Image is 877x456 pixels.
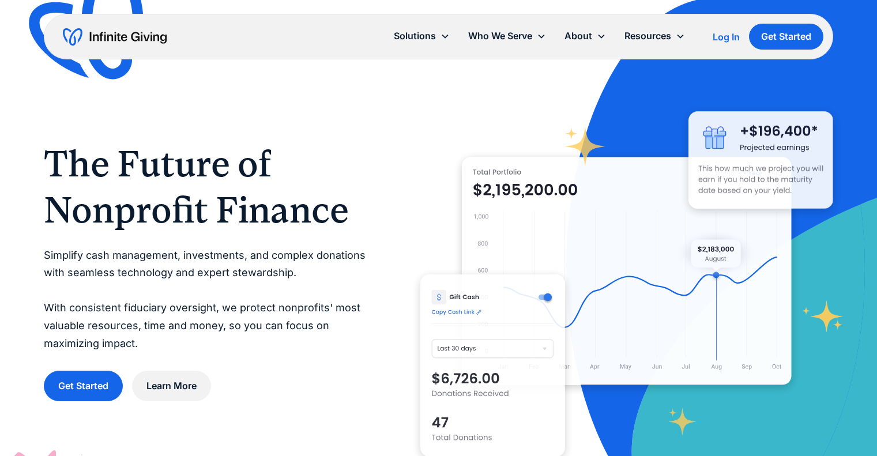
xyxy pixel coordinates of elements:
div: Resources [615,24,694,48]
div: About [564,28,592,44]
a: Get Started [749,24,823,50]
a: Log In [713,30,740,44]
a: Learn More [132,371,211,401]
div: About [555,24,615,48]
h1: The Future of Nonprofit Finance [44,141,374,233]
div: Solutions [394,28,436,44]
div: Solutions [385,24,459,48]
a: Get Started [44,371,123,401]
div: Who We Serve [468,28,532,44]
a: home [63,28,167,46]
div: Log In [713,32,740,42]
img: fundraising star [802,300,844,333]
div: Resources [624,28,671,44]
div: Who We Serve [459,24,555,48]
p: Simplify cash management, investments, and complex donations with seamless technology and expert ... [44,247,374,353]
img: nonprofit donation platform [462,157,792,385]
